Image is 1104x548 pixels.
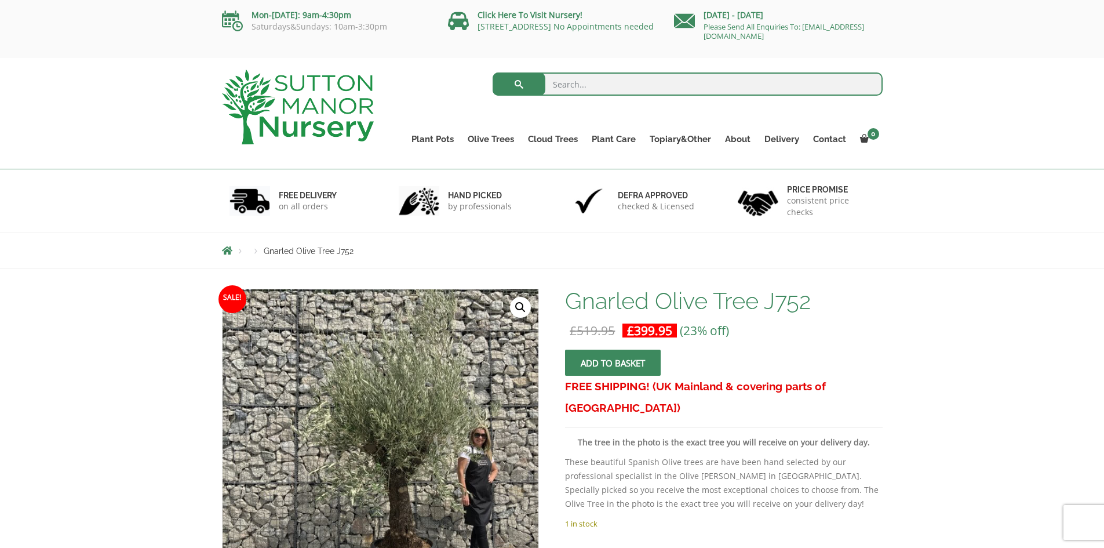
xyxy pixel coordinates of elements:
p: 1 in stock [565,517,882,531]
img: 2.jpg [399,186,439,216]
a: Please Send All Enquiries To: [EMAIL_ADDRESS][DOMAIN_NAME] [704,21,864,41]
p: checked & Licensed [618,201,694,212]
h3: FREE SHIPPING! (UK Mainland & covering parts of [GEOGRAPHIC_DATA]) [565,376,882,419]
img: 1.jpg [229,186,270,216]
img: 3.jpg [569,186,609,216]
h6: FREE DELIVERY [279,190,337,201]
a: About [718,131,757,147]
img: logo [222,70,374,144]
span: Gnarled Olive Tree J752 [264,246,354,256]
span: 0 [868,128,879,140]
span: £ [570,322,577,339]
h6: Defra approved [618,190,694,201]
p: consistent price checks [787,195,875,218]
a: Cloud Trees [521,131,585,147]
p: Saturdays&Sundays: 10am-3:30pm [222,22,431,31]
a: Topiary&Other [643,131,718,147]
a: Contact [806,131,853,147]
a: Plant Care [585,131,643,147]
bdi: 519.95 [570,322,615,339]
p: [DATE] - [DATE] [674,8,883,22]
a: View full-screen image gallery [510,297,531,318]
bdi: 399.95 [627,322,672,339]
span: (23% off) [680,322,729,339]
p: These beautiful Spanish Olive trees are have been hand selected by our professional specialist in... [565,455,882,511]
p: on all orders [279,201,337,212]
a: Olive Trees [461,131,521,147]
span: Sale! [218,285,246,313]
h6: Price promise [787,184,875,195]
strong: The tree in the photo is the exact tree you will receive on your delivery day. [578,437,870,448]
a: Plant Pots [405,131,461,147]
a: [STREET_ADDRESS] No Appointments needed [478,21,654,32]
a: Click Here To Visit Nursery! [478,9,582,20]
img: 4.jpg [738,183,778,219]
a: 0 [853,131,883,147]
span: £ [627,322,634,339]
p: by professionals [448,201,512,212]
input: Search... [493,72,883,96]
p: Mon-[DATE]: 9am-4:30pm [222,8,431,22]
a: Delivery [757,131,806,147]
button: Add to basket [565,350,661,376]
h1: Gnarled Olive Tree J752 [565,289,882,313]
nav: Breadcrumbs [222,246,883,255]
h6: hand picked [448,190,512,201]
